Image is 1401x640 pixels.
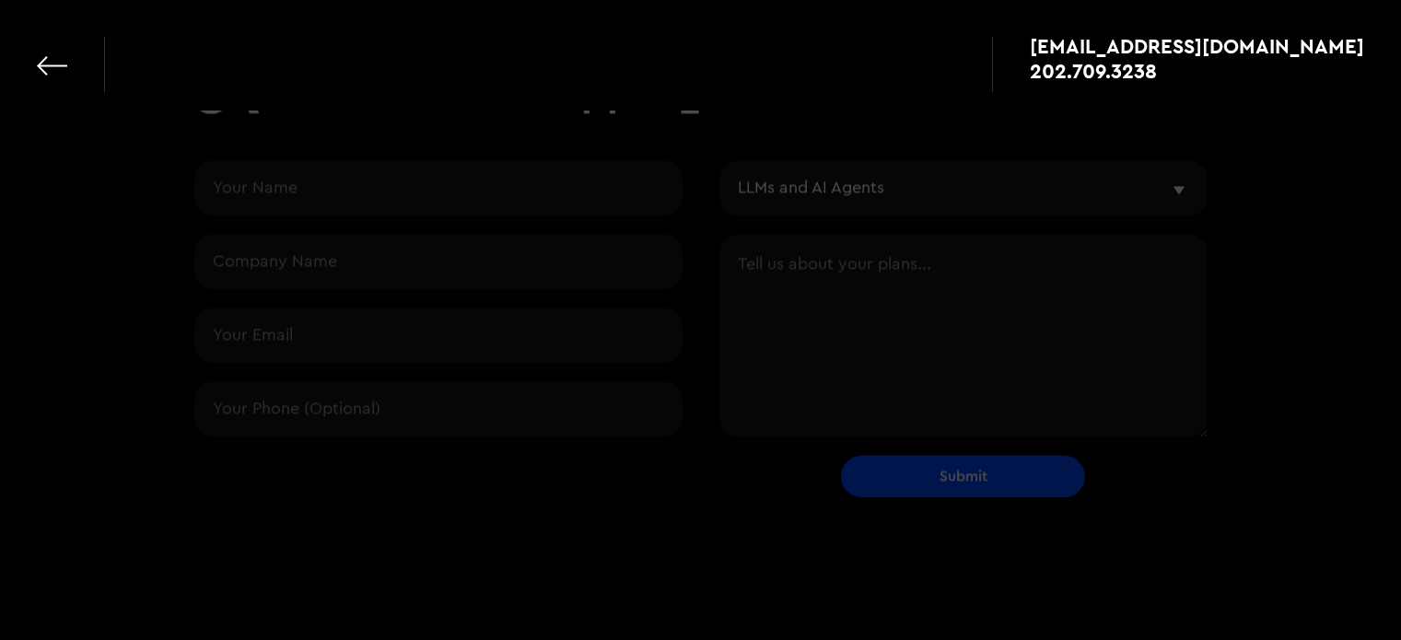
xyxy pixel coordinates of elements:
a: 202.709.3238 [1030,62,1364,80]
h1: Let's Make it 'Appen_ [297,68,700,117]
form: Contact Request [194,160,1208,497]
input: Company Name [194,234,683,289]
input: Your Name [194,160,683,215]
input: Submit [841,455,1085,497]
input: Your Phone (Optional) [194,381,683,436]
a: [EMAIL_ADDRESS][DOMAIN_NAME] [1030,37,1364,55]
input: Your Email [194,308,683,363]
div: 202.709.3238 [1030,62,1157,80]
